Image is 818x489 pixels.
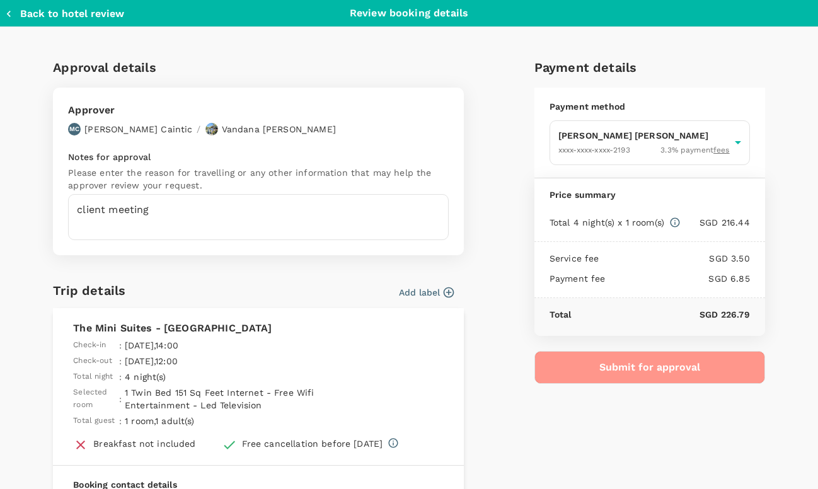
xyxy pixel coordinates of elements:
[534,57,765,78] h6: Payment details
[73,355,112,367] span: Check-out
[242,437,383,450] div: Free cancellation before [DATE]
[68,151,449,163] p: Notes for approval
[84,123,192,135] p: [PERSON_NAME] Caintic
[399,286,454,299] button: Add label
[606,272,750,285] p: SGD 6.85
[599,252,750,265] p: SGD 3.50
[93,437,195,450] div: Breakfast not included
[197,123,200,135] p: /
[550,120,750,165] div: [PERSON_NAME] [PERSON_NAME]XXXX-XXXX-XXXX-21933.3% paymentfees
[350,6,468,21] p: Review booking details
[73,321,444,336] p: The Mini Suites - [GEOGRAPHIC_DATA]
[550,216,664,229] p: Total 4 night(s) x 1 room(s)
[53,280,125,301] h6: Trip details
[73,371,113,383] span: Total night
[125,415,330,427] p: 1 room , 1 adult(s)
[125,371,330,383] p: 4 night(s)
[125,339,330,352] p: [DATE] , 14:00
[73,386,119,411] span: Selected room
[534,351,765,384] button: Submit for approval
[681,216,750,229] p: SGD 216.44
[125,386,330,411] p: 1 Twin Bed 151 Sq Feet Internet - Free Wifi Entertainment - Led Television
[119,393,122,405] span: :
[73,336,333,427] table: simple table
[550,308,572,321] p: Total
[558,129,730,142] p: [PERSON_NAME] [PERSON_NAME]
[550,272,606,285] p: Payment fee
[53,57,464,78] h6: Approval details
[713,146,730,154] u: fees
[119,371,122,383] span: :
[119,355,122,367] span: :
[119,415,122,427] span: :
[558,146,630,154] span: XXXX-XXXX-XXXX-2193
[69,125,79,134] p: MC
[68,194,449,240] textarea: client meeting
[68,103,336,118] p: Approver
[660,144,729,157] span: 3.3 % payment
[572,308,750,321] p: SGD 226.79
[388,437,399,449] svg: Full refund before 2025-09-26 00:00 Cancellation penalty of SGD 60.40 after 2025-09-26 00:00 but ...
[68,166,449,192] p: Please enter the reason for travelling or any other information that may help the approver review...
[550,188,750,201] p: Price summary
[5,8,124,20] button: Back to hotel review
[125,355,330,367] p: [DATE] , 12:00
[550,100,750,113] p: Payment method
[550,252,599,265] p: Service fee
[73,339,106,352] span: Check-in
[119,339,122,352] span: :
[73,415,115,427] span: Total guest
[222,123,336,135] p: Vandana [PERSON_NAME]
[205,123,218,135] img: avatar-664abc286c9eb.jpeg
